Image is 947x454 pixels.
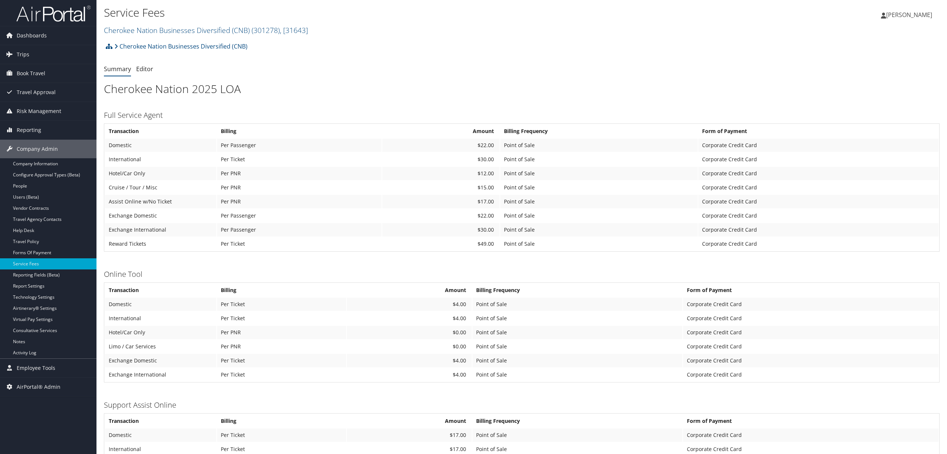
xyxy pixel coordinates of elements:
[382,181,499,194] td: $15.00
[104,110,940,120] h3: Full Service Agent
[252,25,280,35] span: ( 301278 )
[347,298,472,311] td: $4.00
[500,223,698,236] td: Point of Sale
[217,354,346,367] td: Per Ticket
[382,237,499,251] td: $49.00
[500,167,698,180] td: Point of Sale
[280,25,308,35] span: , [ 31643 ]
[17,140,58,158] span: Company Admin
[472,354,682,367] td: Point of Sale
[104,25,308,35] a: Cherokee Nation Businesses Diversified (CNB)
[105,195,216,208] td: Assist Online w/No Ticket
[17,378,60,396] span: AirPortal® Admin
[105,237,216,251] td: Reward Tickets
[382,223,499,236] td: $30.00
[105,368,216,381] td: Exchange International
[17,83,56,102] span: Travel Approval
[105,340,216,353] td: Limo / Car Services
[217,414,346,428] th: Billing
[217,223,381,236] td: Per Passenger
[217,237,381,251] td: Per Ticket
[17,26,47,45] span: Dashboards
[217,284,346,297] th: Billing
[683,284,938,297] th: Form of Payment
[105,153,216,166] td: International
[347,414,472,428] th: Amount
[472,312,682,325] td: Point of Sale
[500,181,698,194] td: Point of Sale
[500,139,698,152] td: Point of Sale
[683,428,938,442] td: Corporate Credit Card
[382,167,499,180] td: $12.00
[683,354,938,367] td: Corporate Credit Card
[217,340,346,353] td: Per PNR
[105,298,216,311] td: Domestic
[698,167,938,180] td: Corporate Credit Card
[347,340,472,353] td: $0.00
[104,65,131,73] a: Summary
[104,269,940,279] h3: Online Tool
[347,354,472,367] td: $4.00
[105,167,216,180] td: Hotel/Car Only
[683,340,938,353] td: Corporate Credit Card
[217,125,381,138] th: Billing
[105,354,216,367] td: Exchange Domestic
[472,340,682,353] td: Point of Sale
[217,312,346,325] td: Per Ticket
[347,284,472,297] th: Amount
[472,326,682,339] td: Point of Sale
[105,428,216,442] td: Domestic
[500,195,698,208] td: Point of Sale
[382,125,499,138] th: Amount
[105,139,216,152] td: Domestic
[104,400,940,410] h3: Support Assist Online
[347,368,472,381] td: $4.00
[500,153,698,166] td: Point of Sale
[217,181,381,194] td: Per PNR
[105,181,216,194] td: Cruise / Tour / Misc
[16,5,91,22] img: airportal-logo.png
[472,428,682,442] td: Point of Sale
[104,81,940,97] h1: Cherokee Nation 2025 LOA
[217,368,346,381] td: Per Ticket
[382,209,499,222] td: $22.00
[347,326,472,339] td: $0.00
[698,125,938,138] th: Form of Payment
[683,298,938,311] td: Corporate Credit Card
[136,65,153,73] a: Editor
[881,4,940,26] a: [PERSON_NAME]
[698,223,938,236] td: Corporate Credit Card
[217,209,381,222] td: Per Passenger
[683,312,938,325] td: Corporate Credit Card
[217,428,346,442] td: Per Ticket
[382,195,499,208] td: $17.00
[683,326,938,339] td: Corporate Credit Card
[382,139,499,152] td: $22.00
[698,195,938,208] td: Corporate Credit Card
[105,326,216,339] td: Hotel/Car Only
[217,139,381,152] td: Per Passenger
[104,5,661,20] h1: Service Fees
[683,414,938,428] th: Form of Payment
[217,298,346,311] td: Per Ticket
[347,428,472,442] td: $17.00
[500,209,698,222] td: Point of Sale
[886,11,932,19] span: [PERSON_NAME]
[217,153,381,166] td: Per Ticket
[105,209,216,222] td: Exchange Domestic
[698,139,938,152] td: Corporate Credit Card
[382,153,499,166] td: $30.00
[17,45,29,64] span: Trips
[472,414,682,428] th: Billing Frequency
[472,368,682,381] td: Point of Sale
[17,359,55,377] span: Employee Tools
[17,102,61,120] span: Risk Management
[217,167,381,180] td: Per PNR
[105,284,216,297] th: Transaction
[105,223,216,236] td: Exchange International
[17,121,41,139] span: Reporting
[683,368,938,381] td: Corporate Credit Card
[472,284,682,297] th: Billing Frequency
[17,64,45,83] span: Book Travel
[698,181,938,194] td: Corporate Credit Card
